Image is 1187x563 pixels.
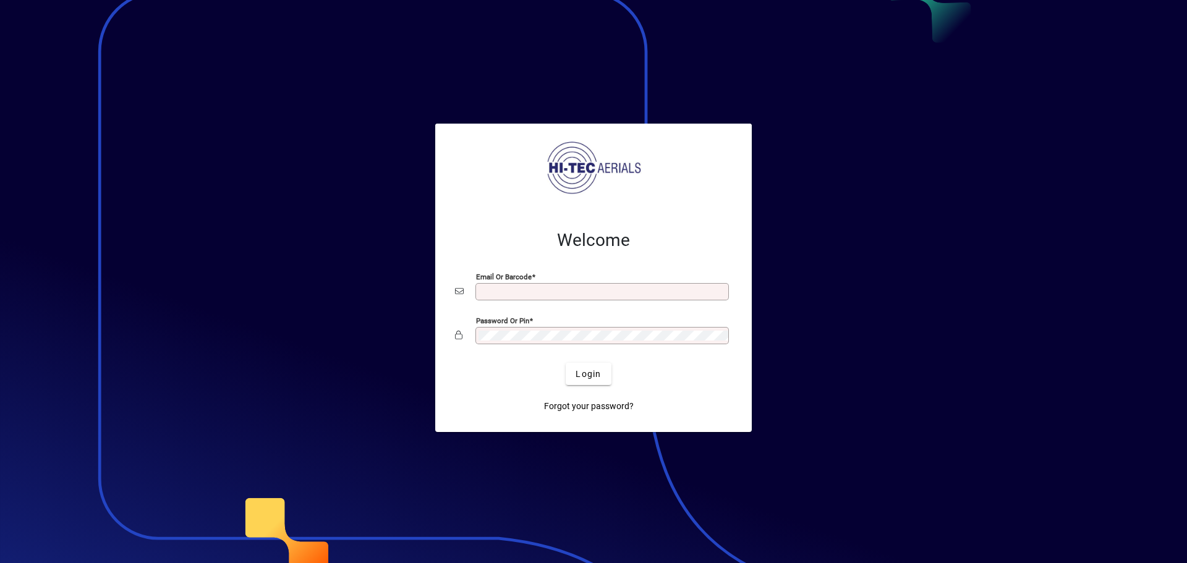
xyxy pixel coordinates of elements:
a: Forgot your password? [539,395,639,417]
span: Forgot your password? [544,400,634,413]
h2: Welcome [455,230,732,251]
mat-label: Email or Barcode [476,273,532,281]
span: Login [576,368,601,381]
mat-label: Password or Pin [476,316,529,325]
button: Login [566,363,611,385]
